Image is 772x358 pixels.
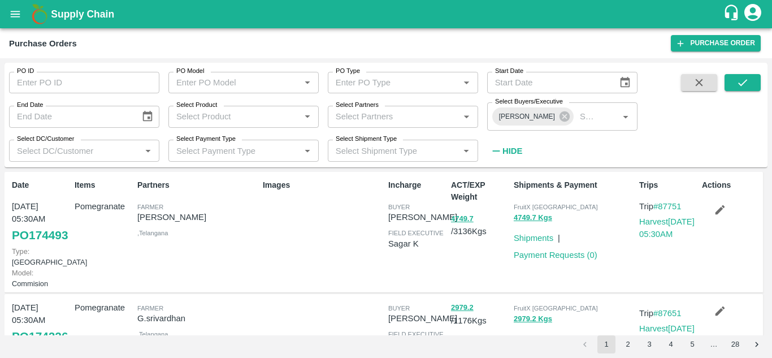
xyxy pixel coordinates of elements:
button: 2979.2 [451,301,474,314]
input: Enter PO Type [331,75,441,90]
span: Model: [12,269,33,277]
p: Items [75,179,133,191]
span: , Telangana [137,230,168,236]
p: Actions [702,179,760,191]
a: Harvest[DATE] 05:30AM [639,324,695,346]
a: #87751 [653,202,682,211]
p: [PERSON_NAME] [388,211,457,223]
button: Open [459,144,474,158]
a: Harvest[DATE] 05:30AM [639,217,695,239]
input: Select Product [172,109,297,124]
span: field executive [388,331,444,338]
button: Go to page 5 [683,335,701,353]
a: Purchase Order [671,35,761,51]
button: Open [459,75,474,90]
p: / 3136 Kgs [451,212,509,238]
p: [GEOGRAPHIC_DATA] [12,246,70,268]
button: Open [459,109,474,124]
span: FruitX [GEOGRAPHIC_DATA] [514,305,598,312]
label: Select Partners [336,101,379,110]
button: Open [300,144,315,158]
p: Incharge [388,179,446,191]
label: Select Buyers/Executive [495,97,563,106]
strong: Hide [502,146,522,156]
button: Go to page 4 [662,335,680,353]
label: Start Date [495,67,523,76]
p: Pomegranate [75,200,133,213]
p: Sagar K [388,238,446,250]
div: | [553,227,560,244]
button: Open [300,75,315,90]
a: Payment Requests (0) [514,251,597,260]
button: page 1 [597,335,615,353]
span: FruitX [GEOGRAPHIC_DATA] [514,204,598,210]
label: End Date [17,101,43,110]
p: Shipments & Payment [514,179,635,191]
label: Select Shipment Type [336,135,397,144]
p: Trips [639,179,697,191]
button: Choose date [614,72,636,93]
a: Shipments [514,334,553,343]
button: Choose date [137,106,158,127]
img: logo [28,3,51,25]
button: open drawer [2,1,28,27]
p: ACT/EXP Weight [451,179,509,203]
a: Supply Chain [51,6,723,22]
span: Type: [12,247,29,256]
p: [PERSON_NAME] [137,211,258,223]
p: G.srivardhan [137,312,258,325]
button: 2979.2 Kgs [514,313,552,326]
label: PO Type [336,67,360,76]
div: Purchase Orders [9,36,77,51]
label: Select DC/Customer [17,135,74,144]
p: [DATE] 05:30AM [12,301,70,327]
span: Farmer [137,204,163,210]
span: Farmer [137,305,163,312]
p: Commision [12,268,70,289]
button: 4749.7 Kgs [514,212,552,225]
input: Select Payment Type [172,143,282,158]
div: … [705,339,723,350]
p: Date [12,179,70,191]
span: buyer [388,305,410,312]
input: End Date [9,106,132,127]
a: #87651 [653,309,682,318]
button: 4749.7 [451,213,474,226]
button: Go to page 3 [640,335,658,353]
div: account of current user [743,2,763,26]
p: Images [263,179,384,191]
button: Open [618,109,633,124]
input: Enter PO ID [9,72,159,93]
input: Select Shipment Type [331,143,456,158]
button: Go to page 2 [619,335,637,353]
button: Hide [487,141,526,161]
a: PO174493 [12,225,68,245]
span: [PERSON_NAME] [492,111,562,123]
label: Select Product [176,101,217,110]
nav: pagination navigation [574,335,767,353]
button: Open [141,144,155,158]
b: Supply Chain [51,8,114,20]
p: Pomegranate [75,301,133,314]
button: Open [300,109,315,124]
label: PO Model [176,67,205,76]
p: Partners [137,179,258,191]
a: PO174226 [12,326,68,347]
p: Trip [639,307,697,320]
p: / 1176 Kgs [451,301,509,327]
span: field executive [388,230,444,236]
input: Select Buyers/Executive [575,109,601,124]
p: [DATE] 05:30AM [12,200,70,226]
input: Start Date [487,72,610,93]
span: , Telangana [137,331,168,338]
p: [PERSON_NAME] [388,312,457,325]
p: Trip [639,200,697,213]
label: Select Payment Type [176,135,236,144]
div: [PERSON_NAME] [492,107,574,126]
a: Shipments [514,234,553,243]
button: Go to next page [748,335,766,353]
input: Select DC/Customer [12,143,137,158]
input: Enter PO Model [172,75,282,90]
label: PO ID [17,67,34,76]
span: buyer [388,204,410,210]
